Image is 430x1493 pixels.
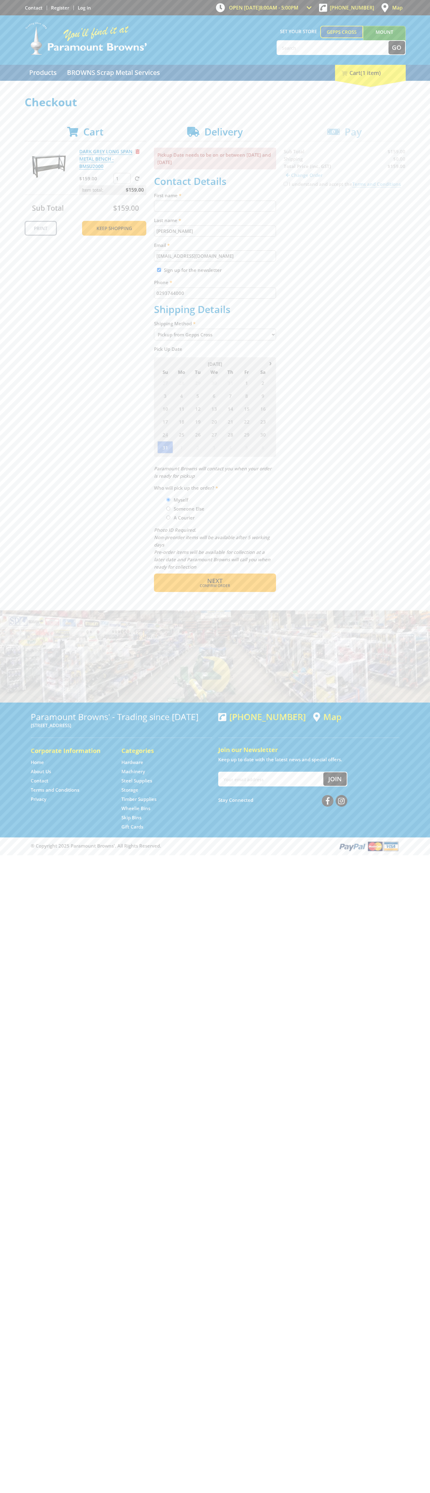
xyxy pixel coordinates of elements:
span: 29 [239,428,254,441]
input: Please enter your email address. [154,250,276,261]
span: 3 [206,441,222,453]
em: Photo ID Required. Non-preorder items will be available after 5 working days Pre-order items will... [154,527,270,570]
a: Go to the About Us page [31,768,51,775]
a: Go to the BROWNS Scrap Metal Services page [62,65,164,81]
label: A Courier [172,512,197,523]
div: ® Copyright 2025 Paramount Browns'. All Rights Reserved. [25,841,406,852]
span: 3 [157,390,173,402]
span: 27 [157,377,173,389]
span: $159.00 [126,185,144,194]
span: 28 [174,377,189,389]
div: [PHONE_NUMBER] [218,712,306,722]
span: 5 [239,441,254,453]
a: Go to the Timber Supplies page [121,796,156,802]
span: 8 [239,390,254,402]
a: Go to the Privacy page [31,796,46,802]
a: Go to the Wheelie Bins page [121,805,150,812]
span: 29 [190,377,206,389]
select: Please select a shipping method. [154,329,276,340]
h5: Corporate Information [31,746,109,755]
span: 14 [223,402,238,415]
span: 25 [174,428,189,441]
h1: Checkout [25,96,406,108]
p: $159.00 [79,175,112,182]
span: 5 [190,390,206,402]
a: Go to the Products page [25,65,61,81]
p: Pickup Date needs to be on or between [DATE] and [DATE] [154,148,276,169]
a: View a map of Gepps Cross location [313,712,341,722]
img: DARK GREY LONG SPAN METAL BENCH - BMSU2000 [30,148,67,185]
a: Print [25,221,57,236]
span: 18 [174,415,189,428]
span: 31 [223,377,238,389]
span: (1 item) [361,69,381,76]
span: 2 [255,377,271,389]
a: Go to the Machinery page [121,768,145,775]
h5: Categories [121,746,200,755]
input: Your email address [219,772,323,786]
span: Fr [239,368,254,376]
button: Next Confirm order [154,574,276,592]
h2: Shipping Details [154,304,276,315]
span: 1 [239,377,254,389]
input: Search [277,41,389,54]
span: 1 [174,441,189,453]
a: Gepps Cross [320,26,363,38]
h3: Paramount Browns' - Trading since [DATE] [31,712,212,722]
span: Sa [255,368,271,376]
span: 6 [255,441,271,453]
span: 6 [206,390,222,402]
img: PayPal, Mastercard, Visa accepted [338,841,400,852]
span: Set your store [277,26,321,37]
span: 11 [174,402,189,415]
input: Please select who will pick up the order. [166,507,170,511]
a: Go to the registration page [51,5,69,11]
a: Remove from cart [136,148,140,155]
input: Please select who will pick up the order. [166,498,170,502]
a: Go to the Hardware page [121,759,143,766]
p: Keep up to date with the latest news and special offers. [218,756,400,763]
span: 12 [190,402,206,415]
span: 30 [255,428,271,441]
label: Who will pick up the order? [154,484,276,492]
h2: Contact Details [154,175,276,187]
span: 23 [255,415,271,428]
span: 8:00am - 5:00pm [260,4,298,11]
span: 7 [223,390,238,402]
span: OPEN [DATE] [229,4,298,11]
span: 13 [206,402,222,415]
span: 20 [206,415,222,428]
em: Paramount Browns will contact you when your order is ready for pickup [154,465,271,479]
label: First name [154,192,276,199]
span: 21 [223,415,238,428]
span: 17 [157,415,173,428]
label: Sign up for the newsletter [164,267,222,273]
a: Go to the Terms and Conditions page [31,787,79,793]
a: Go to the Contact page [31,778,48,784]
a: Go to the Contact page [25,5,42,11]
div: Stay Connected [218,793,347,807]
input: Please select who will pick up the order. [166,515,170,519]
a: DARK GREY LONG SPAN METAL BENCH - BMSU2000 [79,148,132,170]
span: $159.00 [113,203,139,213]
a: Mount [PERSON_NAME] [363,26,406,49]
span: 27 [206,428,222,441]
a: Keep Shopping [82,221,146,236]
span: Su [157,368,173,376]
span: We [206,368,222,376]
button: Join [323,772,347,786]
span: 31 [157,441,173,453]
img: Paramount Browns' [25,22,148,56]
a: Go to the Skip Bins page [121,814,141,821]
span: 28 [223,428,238,441]
label: Shipping Method [154,320,276,327]
p: [STREET_ADDRESS] [31,722,212,729]
label: Last name [154,217,276,224]
a: Log in [78,5,91,11]
span: 4 [174,390,189,402]
label: Phone [154,279,276,286]
a: Go to the Storage page [121,787,138,793]
input: Please enter your last name. [154,225,276,237]
span: 2 [190,441,206,453]
a: Go to the Steel Supplies page [121,778,152,784]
